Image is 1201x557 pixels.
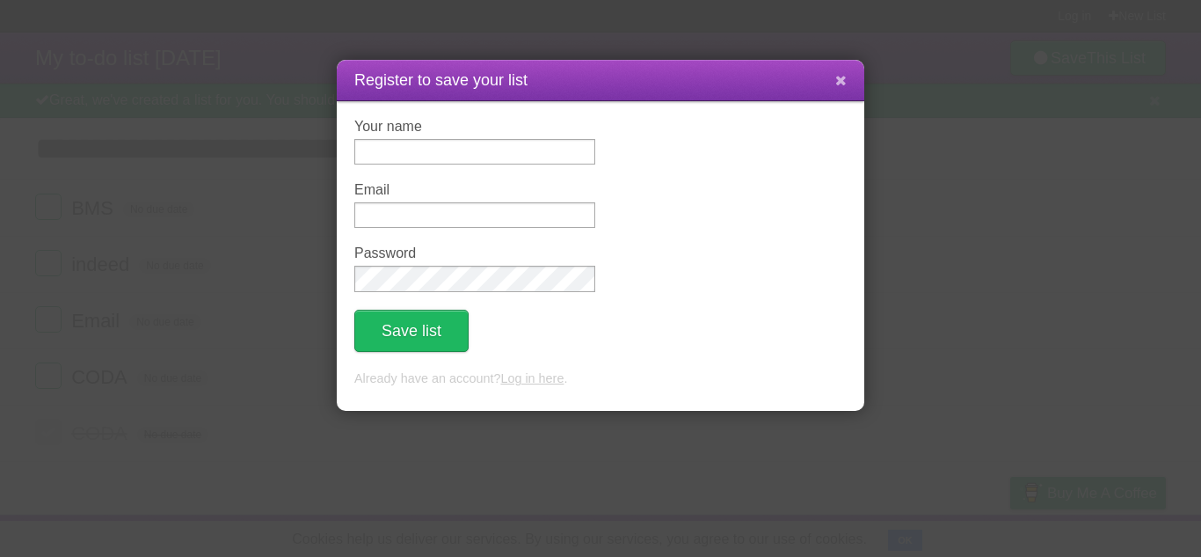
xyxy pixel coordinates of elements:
[354,246,595,261] label: Password
[354,69,847,92] h1: Register to save your list
[354,310,469,352] button: Save list
[354,182,595,198] label: Email
[354,119,595,135] label: Your name
[500,371,564,385] a: Log in here
[354,370,847,389] p: Already have an account? .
